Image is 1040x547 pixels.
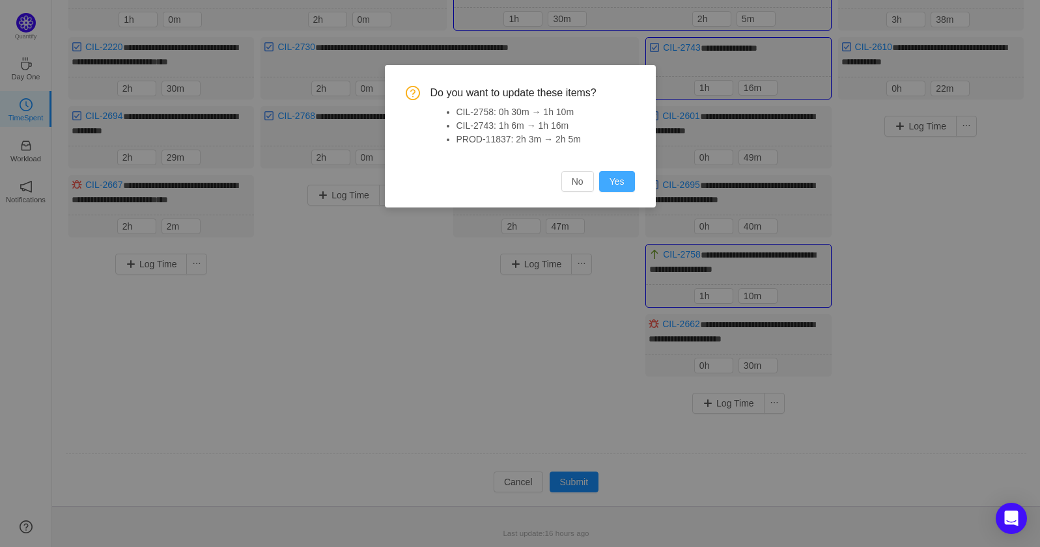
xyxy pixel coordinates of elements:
[561,171,594,192] button: No
[457,119,635,133] li: CIL-2743: 1h 6m → 1h 16m
[406,86,420,100] i: icon: question-circle
[599,171,635,192] button: Yes
[457,105,635,119] li: CIL-2758: 0h 30m → 1h 10m
[430,86,635,100] span: Do you want to update these items?
[996,503,1027,534] div: Open Intercom Messenger
[457,133,635,146] li: PROD-11837: 2h 3m → 2h 5m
